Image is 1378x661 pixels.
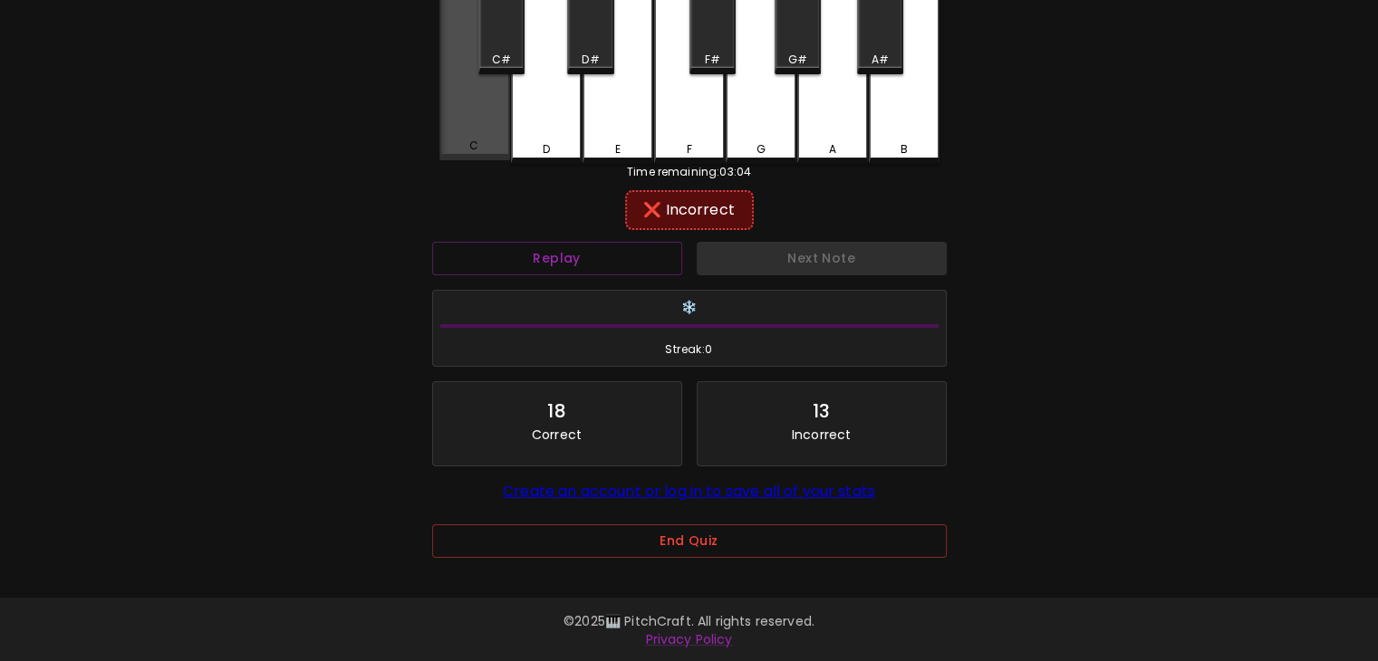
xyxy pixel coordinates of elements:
p: Correct [532,426,582,444]
div: C [469,138,478,154]
span: Streak: 0 [440,340,939,359]
h6: ❄️ [440,298,939,318]
div: ❌ Incorrect [634,199,745,221]
div: 18 [547,397,565,426]
div: D# [582,52,599,68]
button: End Quiz [432,524,947,558]
div: E [614,141,620,158]
div: G [756,141,765,158]
div: C# [492,52,511,68]
div: 13 [813,397,830,426]
div: A# [872,52,889,68]
a: Create an account or log in to save all of your stats [503,481,875,502]
div: F [686,141,691,158]
div: D [542,141,549,158]
div: B [900,141,907,158]
a: Privacy Policy [645,630,732,648]
button: Replay [432,242,682,275]
div: F# [704,52,719,68]
p: Incorrect [792,426,851,444]
p: © 2025 🎹 PitchCraft. All rights reserved. [168,612,1211,630]
div: G# [788,52,807,68]
div: A [828,141,835,158]
div: Time remaining: 03:04 [439,164,940,180]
